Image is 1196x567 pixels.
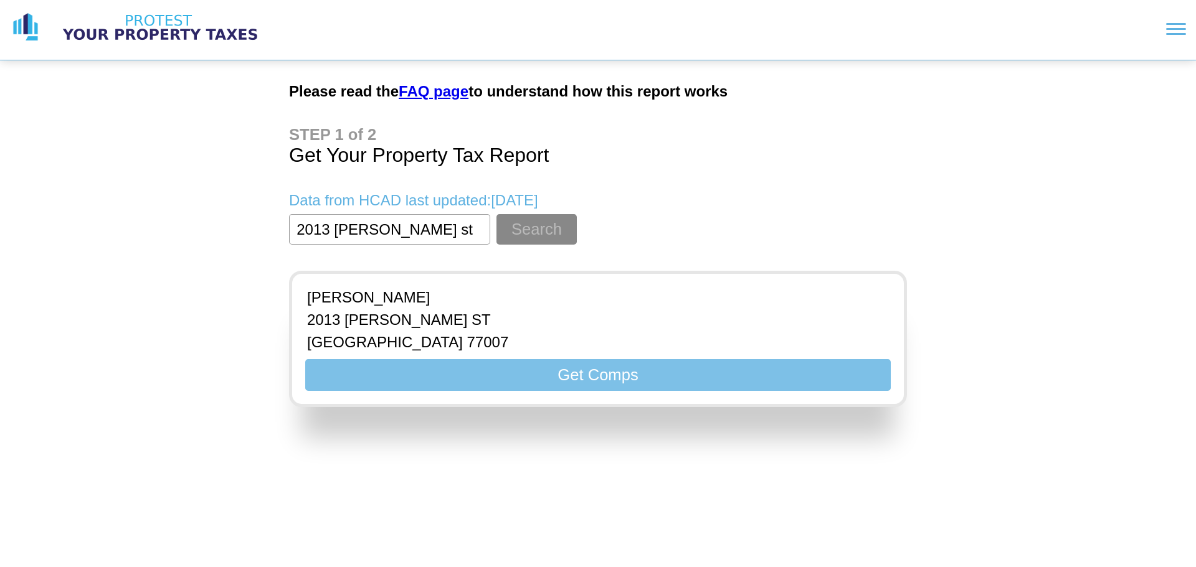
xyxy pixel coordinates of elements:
p: [GEOGRAPHIC_DATA] 77007 [307,334,508,351]
a: logo logo text [10,12,269,43]
p: 2013 [PERSON_NAME] ST [307,311,508,329]
img: logo text [51,12,269,43]
img: logo [10,12,41,43]
a: FAQ page [399,83,468,100]
h1: Get Your Property Tax Report [289,126,907,167]
button: Get Comps [305,359,891,391]
input: Enter Property Address [289,214,490,245]
p: Data from HCAD last updated: [DATE] [289,192,907,209]
button: Search [496,214,577,245]
p: [PERSON_NAME] [307,289,508,306]
h2: Please read the to understand how this report works [289,83,907,100]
